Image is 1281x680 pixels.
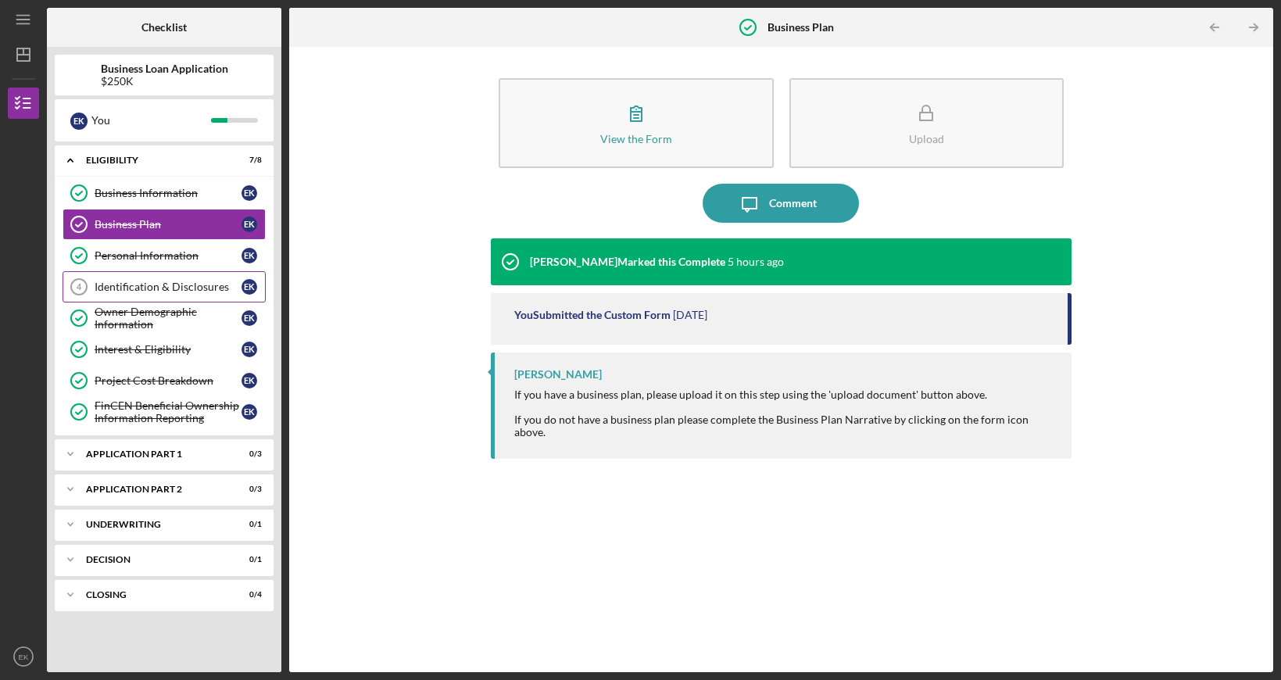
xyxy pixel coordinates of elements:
[673,309,707,321] time: 2025-08-11 21:45
[242,342,257,357] div: E K
[909,133,944,145] div: Upload
[242,279,257,295] div: E K
[19,653,29,661] text: EK
[242,185,257,201] div: E K
[242,310,257,326] div: E K
[95,374,242,387] div: Project Cost Breakdown
[95,399,242,424] div: FinCEN Beneficial Ownership Information Reporting
[514,368,602,381] div: [PERSON_NAME]
[234,156,262,165] div: 7 / 8
[728,256,784,268] time: 2025-08-13 18:37
[242,373,257,388] div: E K
[95,249,242,262] div: Personal Information
[499,78,774,168] button: View the Form
[101,75,228,88] div: $250K
[86,555,223,564] div: Decision
[768,21,834,34] b: Business Plan
[86,520,223,529] div: Underwriting
[70,113,88,130] div: E K
[141,21,187,34] b: Checklist
[514,388,1056,438] div: If you have a business plan, please upload it on this step using the 'upload document' button abo...
[77,282,82,292] tspan: 4
[63,396,266,428] a: FinCEN Beneficial Ownership Information ReportingEK
[63,209,266,240] a: Business PlanEK
[63,177,266,209] a: Business InformationEK
[63,334,266,365] a: Interest & EligibilityEK
[769,184,817,223] div: Comment
[789,78,1065,168] button: Upload
[234,449,262,459] div: 0 / 3
[234,520,262,529] div: 0 / 1
[95,187,242,199] div: Business Information
[703,184,859,223] button: Comment
[63,240,266,271] a: Personal InformationEK
[530,256,725,268] div: [PERSON_NAME] Marked this Complete
[234,590,262,599] div: 0 / 4
[63,365,266,396] a: Project Cost BreakdownEK
[95,343,242,356] div: Interest & Eligibility
[242,404,257,420] div: E K
[86,449,223,459] div: Application Part 1
[8,641,39,672] button: EK
[101,63,228,75] b: Business Loan Application
[242,217,257,232] div: E K
[95,218,242,231] div: Business Plan
[86,485,223,494] div: Application Part 2
[234,555,262,564] div: 0 / 1
[63,302,266,334] a: Owner Demographic InformationEK
[234,485,262,494] div: 0 / 3
[86,590,223,599] div: Closing
[86,156,223,165] div: Eligibility
[600,133,672,145] div: View the Form
[514,309,671,321] div: You Submitted the Custom Form
[95,281,242,293] div: Identification & Disclosures
[95,306,242,331] div: Owner Demographic Information
[63,271,266,302] a: 4Identification & DisclosuresEK
[242,248,257,263] div: E K
[91,107,211,134] div: You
